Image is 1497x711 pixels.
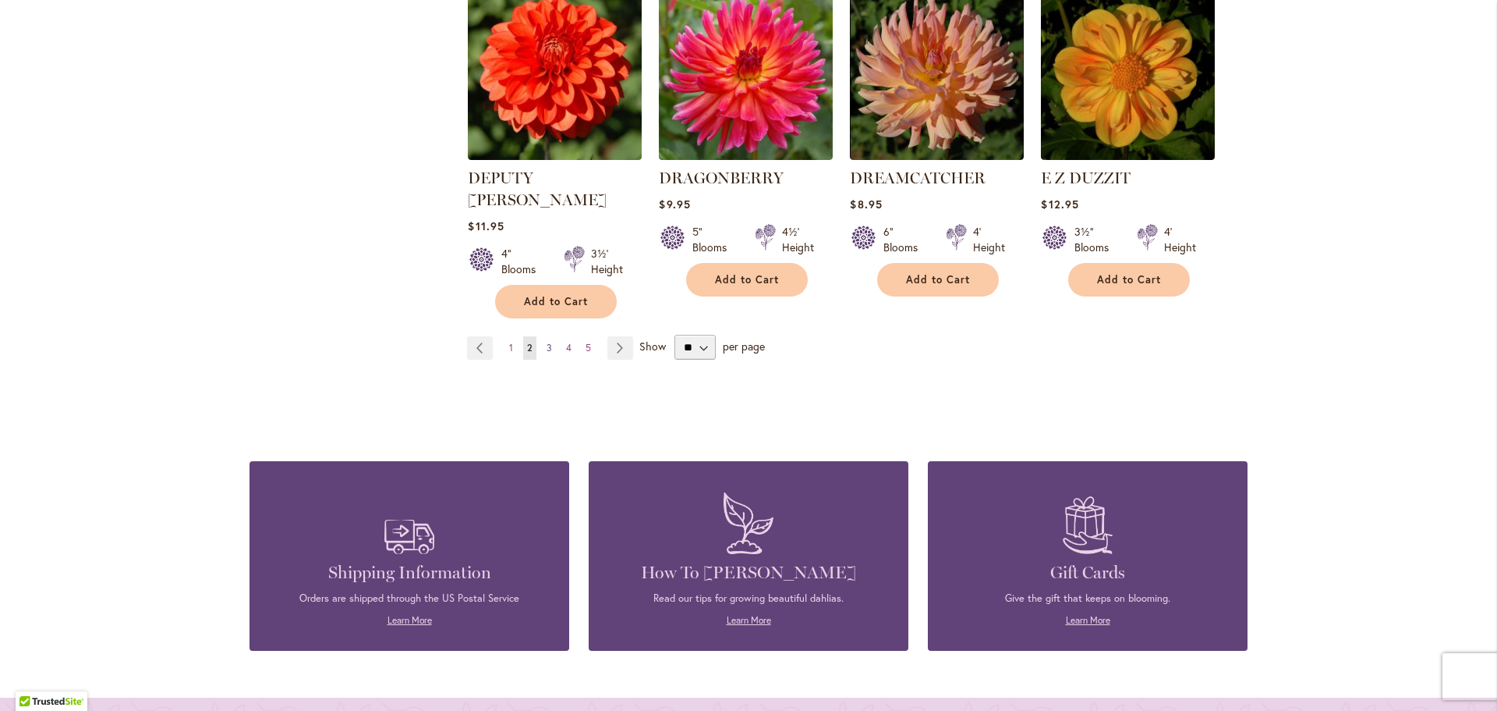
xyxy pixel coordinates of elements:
[1066,614,1110,626] a: Learn More
[877,263,999,297] button: Add to Cart
[1041,148,1215,163] a: E Z DUZZIT
[273,592,546,606] p: Orders are shipped through the US Postal Service
[388,614,432,626] a: Learn More
[639,339,666,354] span: Show
[1097,273,1161,286] span: Add to Cart
[495,285,617,318] button: Add to Cart
[727,614,771,626] a: Learn More
[468,169,607,209] a: DEPUTY [PERSON_NAME]
[1164,224,1196,255] div: 4' Height
[973,224,1005,255] div: 4' Height
[1041,169,1131,187] a: E Z DUZZIT
[723,339,765,354] span: per page
[524,295,588,308] span: Add to Cart
[686,263,808,297] button: Add to Cart
[562,336,575,360] a: 4
[547,342,552,354] span: 3
[566,342,572,354] span: 4
[850,197,882,212] span: $8.95
[850,148,1024,163] a: Dreamcatcher
[612,562,885,584] h4: How To [PERSON_NAME]
[586,342,591,354] span: 5
[468,148,642,163] a: DEPUTY BOB
[951,562,1224,584] h4: Gift Cards
[505,336,517,360] a: 1
[951,592,1224,606] p: Give the gift that keeps on blooming.
[906,273,970,286] span: Add to Cart
[591,246,623,277] div: 3½' Height
[1068,263,1190,297] button: Add to Cart
[692,224,736,255] div: 5" Blooms
[715,273,779,286] span: Add to Cart
[659,169,784,187] a: DRAGONBERRY
[273,562,546,584] h4: Shipping Information
[468,219,504,233] span: $11.95
[582,336,595,360] a: 5
[501,246,545,277] div: 4" Blooms
[1041,197,1078,212] span: $12.95
[782,224,814,255] div: 4½' Height
[612,592,885,606] p: Read our tips for growing beautiful dahlias.
[1074,224,1118,255] div: 3½" Blooms
[527,342,533,354] span: 2
[850,169,986,187] a: DREAMCATCHER
[543,336,556,360] a: 3
[659,197,690,212] span: $9.95
[509,342,513,354] span: 1
[659,148,833,163] a: DRAGONBERRY
[12,656,55,699] iframe: Launch Accessibility Center
[883,224,927,255] div: 6" Blooms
